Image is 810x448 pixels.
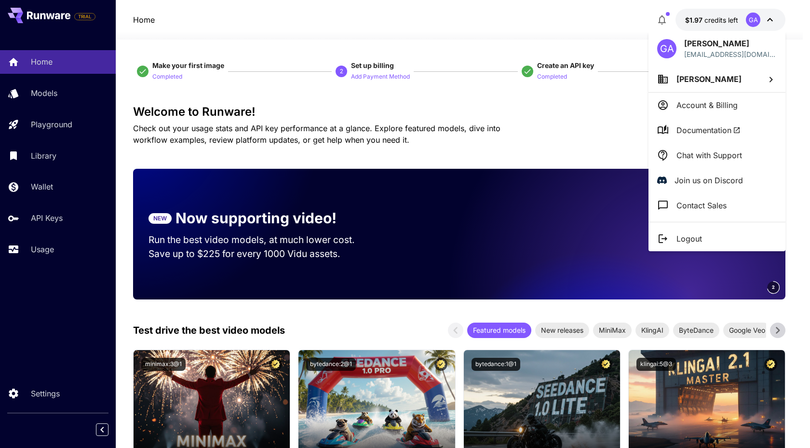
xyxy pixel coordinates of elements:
p: [EMAIL_ADDRESS][DOMAIN_NAME] [684,49,777,59]
p: [PERSON_NAME] [684,38,777,49]
p: Join us on Discord [675,175,743,186]
span: [PERSON_NAME] [676,74,742,84]
div: ghulam@fci.aero [684,49,777,59]
p: Chat with Support [676,149,742,161]
p: Account & Billing [676,99,738,111]
p: Logout [676,233,702,244]
div: GA [657,39,676,58]
button: [PERSON_NAME] [648,66,785,92]
p: Contact Sales [676,200,727,211]
span: Documentation [676,124,741,136]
